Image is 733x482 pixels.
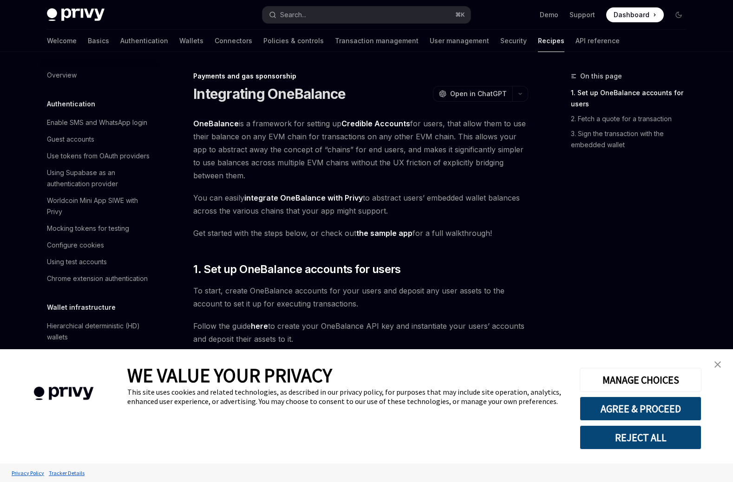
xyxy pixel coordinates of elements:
a: API reference [576,30,620,52]
a: close banner [708,355,727,374]
a: Welcome [47,30,77,52]
span: Dashboard [614,10,649,20]
h5: Authentication [47,98,95,110]
div: Using Supabase as an authentication provider [47,167,153,189]
a: 1. Set up OneBalance accounts for users [571,85,694,111]
span: To start, create OneBalance accounts for your users and deposit any user assets to the account to... [193,284,528,310]
a: Dashboard [606,7,664,22]
a: Overview [39,67,158,84]
a: Chrome extension authentication [39,270,158,287]
div: Configure cookies [47,240,104,251]
a: the sample app [356,228,412,238]
a: Enable SMS and WhatsApp login [39,114,158,131]
a: Recipes [538,30,564,52]
span: Open in ChatGPT [450,89,507,98]
a: 3. Sign the transaction with the embedded wallet [571,126,694,152]
a: Authentication [120,30,168,52]
div: Guest accounts [47,134,94,145]
a: Security [500,30,527,52]
a: here [251,321,268,331]
span: ⌘ K [455,11,465,19]
button: Toggle dark mode [671,7,686,22]
div: Using test accounts [47,256,107,267]
a: Credible Accounts [341,119,410,129]
button: AGREE & PROCEED [580,397,701,421]
h5: Wallet infrastructure [47,302,116,313]
div: Chrome extension authentication [47,273,148,284]
button: MANAGE CHOICES [580,368,701,392]
a: Enabling users or servers to execute transactions [39,345,158,373]
a: Tracker Details [46,465,87,481]
a: Worldcoin Mini App SIWE with Privy [39,192,158,220]
div: Use tokens from OAuth providers [47,150,150,162]
a: Support [569,10,595,20]
div: Hierarchical deterministic (HD) wallets [47,320,153,343]
span: Get started with the steps below, or check out for a full walkthrough! [193,227,528,240]
a: integrate OneBalance with Privy [244,193,363,203]
a: Mocking tokens for testing [39,220,158,237]
span: On this page [580,71,622,82]
a: Configure cookies [39,237,158,254]
a: OneBalance [193,119,239,129]
a: Using Supabase as an authentication provider [39,164,158,192]
span: 1. Set up OneBalance accounts for users [193,262,401,277]
h1: Integrating OneBalance [193,85,346,102]
button: REJECT ALL [580,425,701,449]
span: Follow the guide to create your OneBalance API key and instantiate your users’ accounts and depos... [193,319,528,345]
span: is a framework for setting up for users, that allow them to use their balance on any EVM chain fo... [193,117,528,182]
a: Privacy Policy [9,465,46,481]
div: Worldcoin Mini App SIWE with Privy [47,195,153,217]
a: Basics [88,30,109,52]
span: You can easily to abstract users’ embedded wallet balances across the various chains that your ap... [193,191,528,217]
button: Open search [262,7,471,23]
a: Wallets [179,30,203,52]
a: Use tokens from OAuth providers [39,148,158,164]
img: dark logo [47,8,105,21]
a: User management [430,30,489,52]
a: Policies & controls [263,30,324,52]
div: Overview [47,70,77,81]
a: Connectors [215,30,252,52]
a: Guest accounts [39,131,158,148]
div: This site uses cookies and related technologies, as described in our privacy policy, for purposes... [127,387,566,406]
a: Transaction management [335,30,419,52]
span: WE VALUE YOUR PRIVACY [127,363,332,387]
a: 2. Fetch a quote for a transaction [571,111,694,126]
a: Demo [540,10,558,20]
a: Hierarchical deterministic (HD) wallets [39,318,158,345]
button: Open in ChatGPT [433,86,512,102]
div: Search... [280,9,306,20]
img: close banner [714,361,721,368]
div: Enabling users or servers to execute transactions [47,348,153,371]
div: Mocking tokens for testing [47,223,129,234]
div: Payments and gas sponsorship [193,72,528,81]
img: company logo [14,373,113,414]
div: Enable SMS and WhatsApp login [47,117,147,128]
a: Using test accounts [39,254,158,270]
